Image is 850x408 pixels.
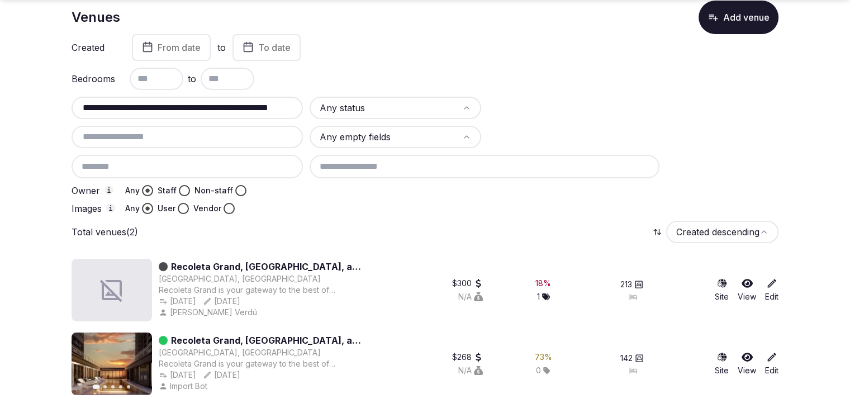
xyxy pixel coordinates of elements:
a: Edit [765,278,778,302]
p: Total venues (2) [72,226,138,238]
div: Recoleta Grand is your gateway to the best of [GEOGRAPHIC_DATA]—where timeless charm meets modern... [159,284,365,296]
button: Go to slide 2 [103,385,107,388]
button: [DATE] [159,296,196,307]
button: [PERSON_NAME] Verdú [159,307,259,318]
button: N/A [458,291,483,302]
label: Bedrooms [72,74,116,83]
button: 213 [620,279,643,290]
a: View [738,352,756,376]
div: 18 % [535,278,551,289]
label: Images [72,203,116,214]
button: [GEOGRAPHIC_DATA], [GEOGRAPHIC_DATA] [159,347,321,358]
button: Go to slide 1 [93,385,100,390]
a: Site [715,352,729,376]
label: to [217,41,226,54]
a: Recoleta Grand, [GEOGRAPHIC_DATA], a Tribute Portfolio Hotel [171,260,365,273]
button: Owner [105,186,113,194]
button: 1 [537,291,550,302]
a: Recoleta Grand, [GEOGRAPHIC_DATA], a Tribute Portfolio Hotel [171,334,365,347]
label: Any [125,203,140,214]
label: Created [72,43,116,52]
div: Recoleta Grand is your gateway to the best of [GEOGRAPHIC_DATA]—where timeless charm meets modern... [159,358,365,369]
label: Staff [158,185,177,196]
button: [DATE] [203,369,240,381]
button: N/A [458,365,483,376]
div: 73 % [535,352,552,363]
span: From date [158,42,201,53]
span: 213 [620,279,632,290]
button: [DATE] [203,296,240,307]
span: 0 [536,365,541,376]
button: $300 [452,278,483,289]
a: Site [715,278,729,302]
label: Any [125,185,140,196]
span: 142 [620,353,633,364]
button: Go to slide 5 [127,385,130,388]
button: Go to slide 4 [119,385,122,388]
label: User [158,203,175,214]
button: Add venue [699,1,778,34]
button: $268 [452,352,483,363]
button: Import Bot [159,381,210,392]
span: To date [258,42,291,53]
span: to [188,72,196,86]
button: [GEOGRAPHIC_DATA], [GEOGRAPHIC_DATA] [159,273,321,284]
button: 73% [535,352,552,363]
a: View [738,278,756,302]
button: Go to slide 3 [111,385,115,388]
button: 142 [620,353,644,364]
button: [DATE] [159,369,196,381]
a: Edit [765,352,778,376]
label: Non-staff [194,185,233,196]
button: Images [106,203,115,212]
button: From date [132,34,211,61]
label: Vendor [193,203,221,214]
label: Owner [72,186,116,196]
h1: Venues [72,8,120,27]
img: Featured image for Recoleta Grand, Buenos Aires, a Tribute Portfolio Hotel [72,333,152,395]
button: To date [232,34,301,61]
button: 18% [535,278,551,289]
